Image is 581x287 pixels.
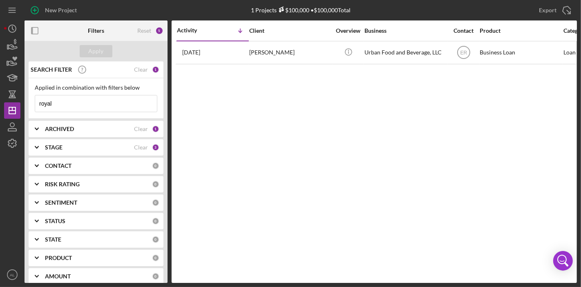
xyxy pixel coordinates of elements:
div: 1 Projects • $100,000 Total [251,7,351,14]
b: SENTIMENT [45,199,77,206]
div: 0 [152,236,159,243]
div: 3 [152,144,159,151]
div: 0 [152,254,159,262]
div: 0 [152,217,159,225]
div: 0 [152,181,159,188]
text: ER [460,50,467,56]
div: Clear [134,66,148,73]
div: Client [249,27,331,34]
div: $100,000 [277,7,309,14]
div: Reset [137,27,151,34]
div: Urban Food and Beverage, LLC [364,42,446,63]
b: STAGE [45,144,63,151]
div: Applied in combination with filters below [35,84,157,91]
b: ARCHIVED [45,126,74,132]
div: 0 [152,162,159,169]
div: 1 [152,125,159,133]
div: 0 [152,199,159,206]
button: Apply [80,45,112,57]
b: STATE [45,236,61,243]
div: Clear [134,126,148,132]
b: STATUS [45,218,65,224]
div: Open Intercom Messenger [553,251,573,271]
b: Filters [88,27,104,34]
button: AL [4,267,20,283]
b: RISK RATING [45,181,80,188]
div: 5 [155,27,163,35]
div: [PERSON_NAME] [249,42,331,63]
div: 1 [152,66,159,73]
button: Export [531,2,577,18]
button: New Project [25,2,85,18]
div: New Project [45,2,77,18]
div: Business Loan [480,42,561,63]
div: Overview [333,27,364,34]
div: Contact [448,27,479,34]
b: CONTACT [45,163,72,169]
div: Clear [134,144,148,151]
div: 0 [152,273,159,280]
text: AL [10,273,15,277]
div: Activity [177,27,213,34]
b: SEARCH FILTER [31,66,72,73]
div: Business [364,27,446,34]
time: 2025-04-29 15:14 [182,49,200,56]
div: Export [539,2,556,18]
b: PRODUCT [45,255,72,261]
b: AMOUNT [45,273,71,280]
div: Product [480,27,561,34]
div: Apply [89,45,104,57]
